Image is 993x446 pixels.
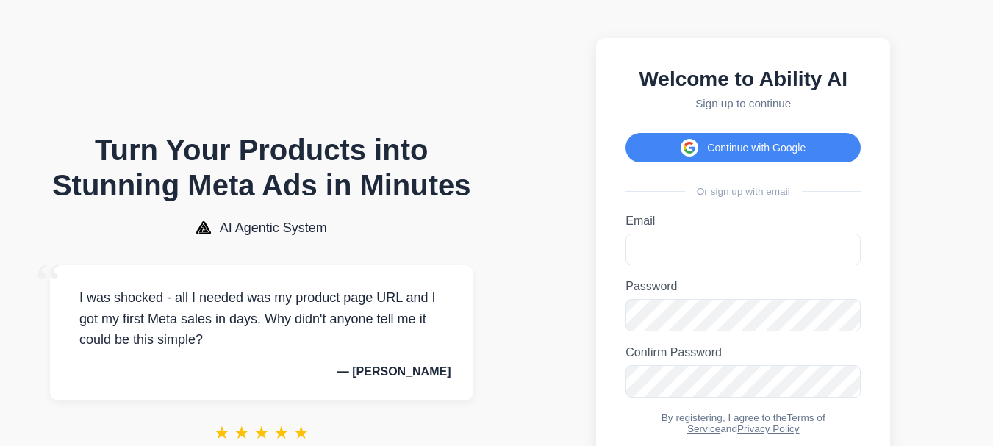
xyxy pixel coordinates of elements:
span: ★ [254,422,270,443]
span: ★ [234,422,250,443]
span: ★ [273,422,290,443]
a: Privacy Policy [737,423,800,434]
div: By registering, I agree to the and [625,412,861,434]
span: ★ [293,422,309,443]
div: Or sign up with email [625,186,861,197]
img: AI Agentic System Logo [196,221,211,234]
label: Email [625,215,861,228]
span: “ [35,251,62,317]
label: Confirm Password [625,346,861,359]
h2: Welcome to Ability AI [625,68,861,91]
h1: Turn Your Products into Stunning Meta Ads in Minutes [50,132,473,203]
p: Sign up to continue [625,97,861,109]
a: Terms of Service [687,412,825,434]
label: Password [625,280,861,293]
button: Continue with Google [625,133,861,162]
p: I was shocked - all I needed was my product page URL and I got my first Meta sales in days. Why d... [72,287,451,350]
span: ★ [214,422,230,443]
p: — [PERSON_NAME] [72,365,451,378]
span: AI Agentic System [220,220,327,236]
